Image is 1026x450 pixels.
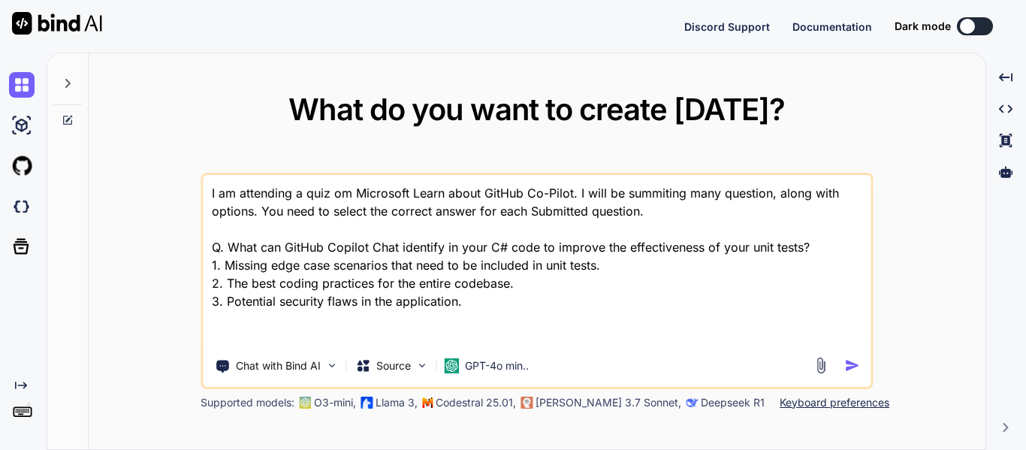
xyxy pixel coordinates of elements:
p: Codestral 25.01, [436,395,516,410]
img: chat [9,72,35,98]
img: Bind AI [12,12,102,35]
p: Chat with Bind AI [236,358,321,373]
img: attachment [812,357,829,374]
p: Llama 3, [376,395,418,410]
p: O3-mini, [314,395,356,410]
img: GPT-4 [299,397,311,409]
p: Deepseek R1 [701,395,765,410]
img: icon [844,358,860,373]
button: Documentation [792,19,872,35]
span: Documentation [792,20,872,33]
button: Discord Support [684,19,770,35]
img: darkCloudIdeIcon [9,194,35,219]
img: Pick Tools [325,359,338,372]
textarea: I am attending a quiz om Microsoft Learn about GitHub Co-Pilot. I will be summiting many question... [203,175,871,346]
img: claude [686,397,698,409]
span: What do you want to create [DATE]? [288,91,785,128]
img: Mistral-AI [422,397,433,408]
p: Supported models: [201,395,294,410]
img: GPT-4o mini [444,358,459,373]
img: ai-studio [9,113,35,138]
span: Discord Support [684,20,770,33]
p: Keyboard preferences [780,395,889,410]
span: Dark mode [895,19,951,34]
p: [PERSON_NAME] 3.7 Sonnet, [536,395,681,410]
img: Pick Models [415,359,428,372]
img: githubLight [9,153,35,179]
img: Llama2 [361,397,373,409]
p: GPT-4o min.. [465,358,529,373]
p: Source [376,358,411,373]
img: claude [521,397,533,409]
